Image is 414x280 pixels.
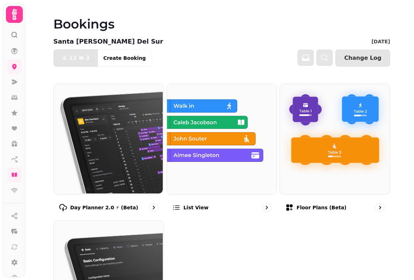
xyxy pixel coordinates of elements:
[166,83,276,193] img: List view
[69,55,76,61] span: 12
[263,204,270,211] svg: go to
[167,84,277,218] a: List viewList view
[53,83,163,193] img: Day Planner 2.0 ⚡ (Beta)
[150,204,157,211] svg: go to
[296,204,346,211] p: Floor Plans (beta)
[53,37,163,46] p: Santa [PERSON_NAME] Del Sur
[279,83,389,193] img: Floor Plans (beta)
[376,204,383,211] svg: go to
[372,38,390,45] p: [DATE]
[98,50,151,66] button: Create Booking
[344,55,381,61] span: Change Log
[335,50,390,66] button: Change Log
[280,84,390,218] a: Floor Plans (beta)Floor Plans (beta)
[70,204,138,211] p: Day Planner 2.0 ⚡ (Beta)
[54,50,98,66] button: 123
[86,55,89,61] span: 3
[183,204,208,211] p: List view
[53,84,164,218] a: Day Planner 2.0 ⚡ (Beta)Day Planner 2.0 ⚡ (Beta)
[103,56,146,61] span: Create Booking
